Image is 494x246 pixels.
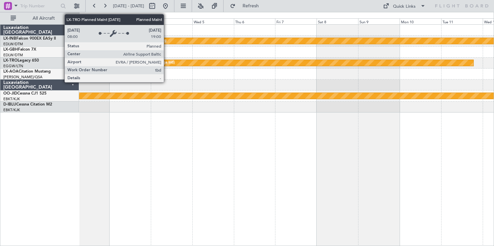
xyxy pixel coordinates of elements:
[400,18,441,24] div: Mon 10
[234,18,275,24] div: Thu 6
[3,70,19,74] span: LX-AOA
[3,92,17,96] span: OO-JID
[3,92,47,96] a: OO-JIDCessna CJ1 525
[317,18,358,24] div: Sat 8
[3,37,56,41] a: LX-INBFalcon 900EX EASy II
[441,18,483,24] div: Tue 11
[80,13,92,19] div: [DATE]
[237,4,265,8] span: Refresh
[3,37,16,41] span: LX-INB
[3,75,43,80] a: [PERSON_NAME]/QSA
[68,18,109,24] div: Sun 2
[109,18,151,24] div: Mon 3
[3,64,23,69] a: EGGW/LTN
[7,13,72,24] button: All Aircraft
[3,108,20,113] a: EBKT/KJK
[3,59,18,63] span: LX-TRO
[20,1,58,11] input: Trip Number
[17,16,70,21] span: All Aircraft
[3,103,16,107] span: D-IBLU
[192,18,234,24] div: Wed 5
[3,42,23,47] a: EDLW/DTM
[151,18,192,24] div: Tue 4
[275,18,317,24] div: Fri 7
[380,1,429,11] button: Quick Links
[113,3,144,9] span: [DATE] - [DATE]
[3,59,39,63] a: LX-TROLegacy 650
[125,36,166,46] div: Planned Maint Nurnberg
[3,97,20,102] a: EBKT/KJK
[125,58,175,68] div: Planned Maint Riga (Riga Intl)
[227,1,267,11] button: Refresh
[393,3,416,10] div: Quick Links
[3,48,36,52] a: LX-GBHFalcon 7X
[3,53,23,58] a: EDLW/DTM
[3,70,51,74] a: LX-AOACitation Mustang
[358,18,400,24] div: Sun 9
[3,103,52,107] a: D-IBLUCessna Citation M2
[3,48,18,52] span: LX-GBH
